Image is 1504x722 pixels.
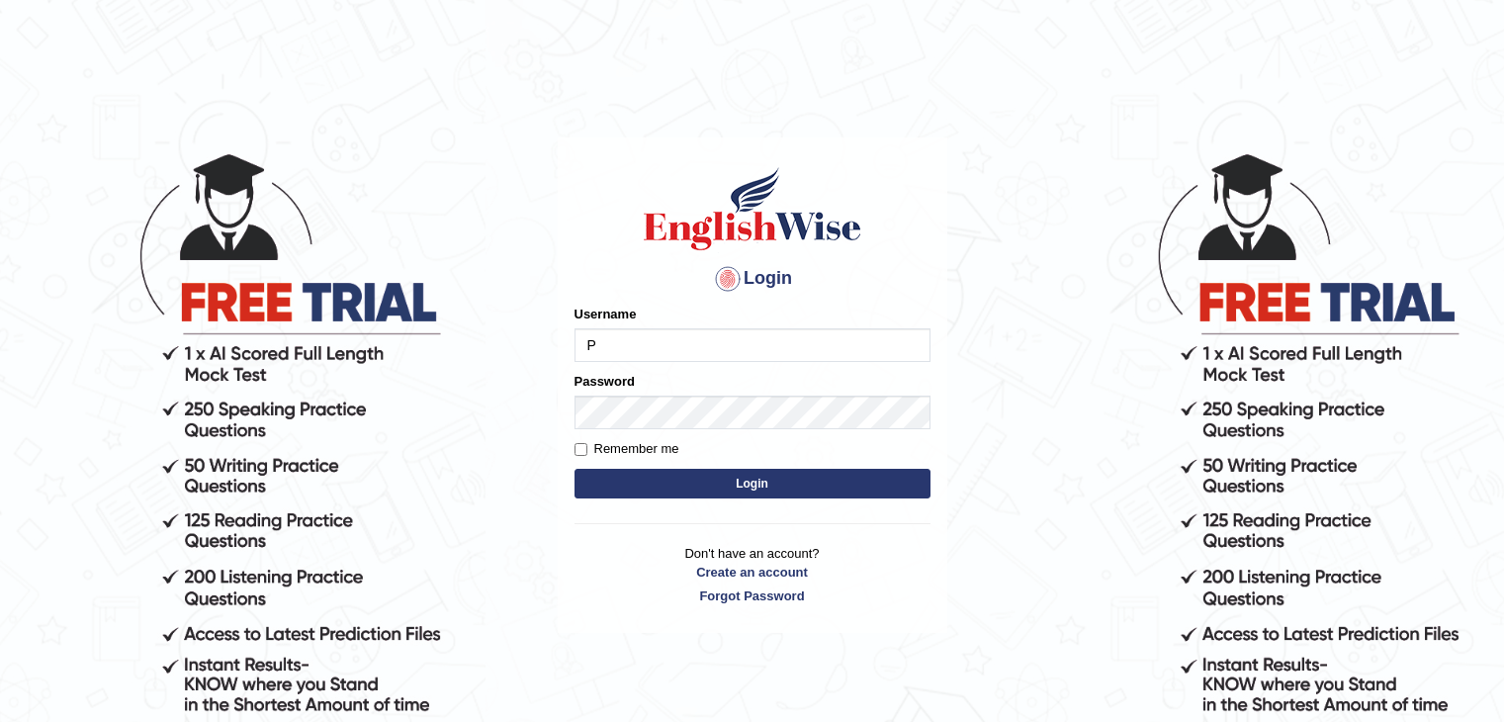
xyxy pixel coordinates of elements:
label: Password [575,372,635,391]
input: Remember me [575,443,587,456]
button: Login [575,469,930,498]
a: Forgot Password [575,587,930,605]
p: Don't have an account? [575,544,930,605]
img: Logo of English Wise sign in for intelligent practice with AI [640,164,865,253]
label: Remember me [575,439,679,459]
a: Create an account [575,563,930,582]
h4: Login [575,263,930,295]
label: Username [575,305,637,323]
